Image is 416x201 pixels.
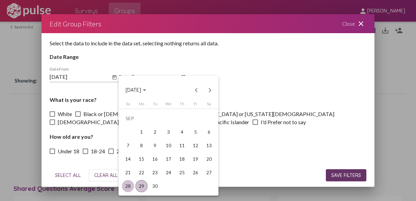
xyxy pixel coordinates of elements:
button: Choose month and year [120,83,152,97]
div: 13 [203,139,215,152]
div: 5 [189,126,202,138]
th: Friday [189,102,202,109]
div: 23 [149,166,161,179]
td: September 25, 2025 [175,166,189,179]
td: September 3, 2025 [162,125,175,139]
td: September 12, 2025 [189,139,202,152]
td: September 14, 2025 [121,152,135,166]
div: 27 [203,166,215,179]
div: 1 [135,126,148,138]
div: 9 [149,139,161,152]
td: September 5, 2025 [189,125,202,139]
div: 20 [203,153,215,165]
div: 2 [149,126,161,138]
td: September 29, 2025 [135,179,148,193]
div: 29 [135,180,148,192]
td: September 22, 2025 [135,166,148,179]
td: SEP [121,112,216,125]
td: September 2, 2025 [148,125,162,139]
td: September 18, 2025 [175,152,189,166]
div: 8 [135,139,148,152]
td: September 27, 2025 [202,166,216,179]
td: September 6, 2025 [202,125,216,139]
div: 18 [176,153,188,165]
div: 16 [149,153,161,165]
td: September 17, 2025 [162,152,175,166]
th: Thursday [175,102,189,109]
div: 3 [162,126,175,138]
td: September 30, 2025 [148,179,162,193]
div: 30 [149,180,161,192]
div: 4 [176,126,188,138]
div: 24 [162,166,175,179]
div: 17 [162,153,175,165]
span: [DATE] [126,87,141,93]
td: September 10, 2025 [162,139,175,152]
td: September 26, 2025 [189,166,202,179]
div: 6 [203,126,215,138]
td: September 23, 2025 [148,166,162,179]
div: 25 [176,166,188,179]
td: September 7, 2025 [121,139,135,152]
div: 7 [122,139,134,152]
td: September 15, 2025 [135,152,148,166]
div: 14 [122,153,134,165]
th: Saturday [202,102,216,109]
td: September 9, 2025 [148,139,162,152]
th: Sunday [121,102,135,109]
td: September 19, 2025 [189,152,202,166]
th: Monday [135,102,148,109]
div: 28 [122,180,134,192]
div: 19 [189,153,202,165]
div: 11 [176,139,188,152]
td: September 11, 2025 [175,139,189,152]
div: 22 [135,166,148,179]
div: 26 [189,166,202,179]
td: September 1, 2025 [135,125,148,139]
td: September 28, 2025 [121,179,135,193]
td: September 21, 2025 [121,166,135,179]
div: 12 [189,139,202,152]
td: September 20, 2025 [202,152,216,166]
td: September 16, 2025 [148,152,162,166]
td: September 24, 2025 [162,166,175,179]
div: 10 [162,139,175,152]
th: Wednesday [162,102,175,109]
div: 15 [135,153,148,165]
div: 21 [122,166,134,179]
td: September 8, 2025 [135,139,148,152]
button: Previous month [190,83,203,97]
button: Next month [203,83,217,97]
th: Tuesday [148,102,162,109]
td: September 4, 2025 [175,125,189,139]
td: September 13, 2025 [202,139,216,152]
